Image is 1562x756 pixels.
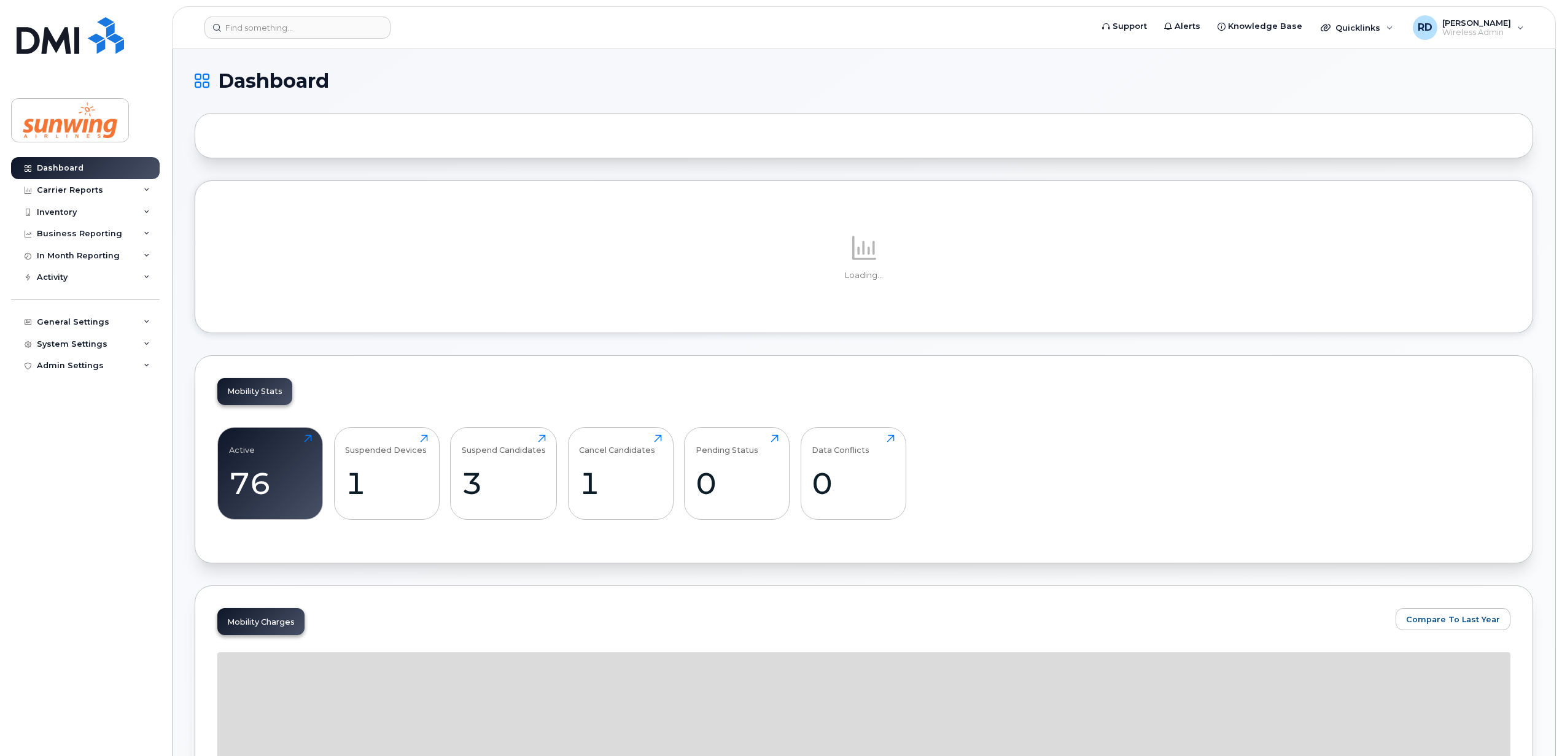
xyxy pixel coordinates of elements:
[462,434,546,455] div: Suspend Candidates
[812,434,869,455] div: Data Conflicts
[696,465,779,501] div: 0
[462,434,546,513] a: Suspend Candidates3
[579,434,655,455] div: Cancel Candidates
[579,465,662,501] div: 1
[218,72,329,90] span: Dashboard
[812,434,895,513] a: Data Conflicts0
[696,434,758,455] div: Pending Status
[579,434,662,513] a: Cancel Candidates1
[1396,608,1510,630] button: Compare To Last Year
[345,465,428,501] div: 1
[812,465,895,501] div: 0
[345,434,428,513] a: Suspended Devices1
[229,434,255,455] div: Active
[1406,614,1500,625] span: Compare To Last Year
[217,270,1510,281] p: Loading...
[229,434,312,513] a: Active76
[696,434,779,513] a: Pending Status0
[229,465,312,501] div: 76
[462,465,546,501] div: 3
[345,434,427,455] div: Suspended Devices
